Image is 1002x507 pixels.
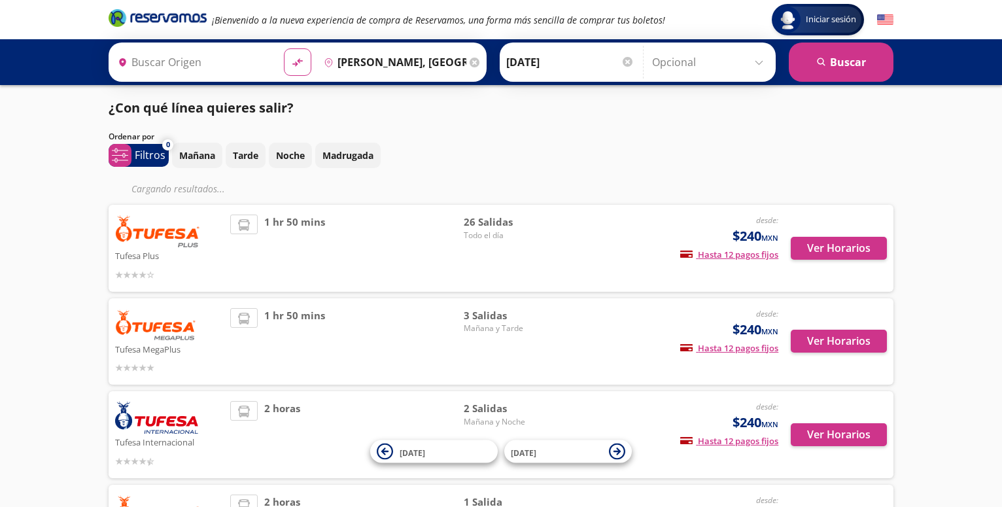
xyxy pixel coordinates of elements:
input: Buscar Destino [319,46,466,79]
em: desde: [756,215,778,226]
small: MXN [761,233,778,243]
span: $240 [733,320,778,340]
p: Filtros [135,147,165,163]
p: Tufesa Internacional [115,434,224,449]
button: Madrugada [315,143,381,168]
input: Elegir Fecha [506,46,634,79]
button: Buscar [789,43,893,82]
span: 0 [166,139,170,150]
a: Brand Logo [109,8,207,31]
button: English [877,12,893,28]
em: ¡Bienvenido a la nueva experiencia de compra de Reservamos, una forma más sencilla de comprar tus... [212,14,665,26]
button: Noche [269,143,312,168]
em: desde: [756,308,778,319]
span: Mañana y Tarde [464,323,555,334]
span: 26 Salidas [464,215,555,230]
small: MXN [761,326,778,336]
button: Ver Horarios [791,237,887,260]
button: Ver Horarios [791,330,887,353]
span: 2 horas [264,401,300,468]
span: [DATE] [511,447,536,458]
span: Mañana y Noche [464,416,555,428]
button: 0Filtros [109,144,169,167]
button: [DATE] [504,440,632,463]
i: Brand Logo [109,8,207,27]
span: 2 Salidas [464,401,555,416]
span: 1 hr 50 mins [264,215,325,282]
span: [DATE] [400,447,425,458]
input: Buscar Origen [112,46,273,79]
p: ¿Con qué línea quieres salir? [109,98,294,118]
em: Cargando resultados ... [131,183,225,195]
em: desde: [756,495,778,506]
input: Opcional [652,46,769,79]
p: Tufesa MegaPlus [115,341,224,357]
p: Tufesa Plus [115,247,224,263]
p: Mañana [179,149,215,162]
span: $240 [733,226,778,246]
p: Tarde [233,149,258,162]
span: Iniciar sesión [801,13,861,26]
img: Tufesa MegaPlus [115,308,196,341]
span: $240 [733,413,778,432]
button: Tarde [226,143,266,168]
span: Todo el día [464,230,555,241]
button: [DATE] [370,440,498,463]
button: Ver Horarios [791,423,887,446]
img: Tufesa Internacional [115,401,198,434]
p: Noche [276,149,305,162]
span: 3 Salidas [464,308,555,323]
button: Mañana [172,143,222,168]
span: 1 hr 50 mins [264,308,325,376]
span: Hasta 12 pagos fijos [680,435,778,447]
p: Ordenar por [109,131,154,143]
em: desde: [756,401,778,412]
span: Hasta 12 pagos fijos [680,342,778,354]
small: MXN [761,419,778,429]
img: Tufesa Plus [115,215,200,247]
p: Madrugada [322,149,373,162]
span: Hasta 12 pagos fijos [680,249,778,260]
